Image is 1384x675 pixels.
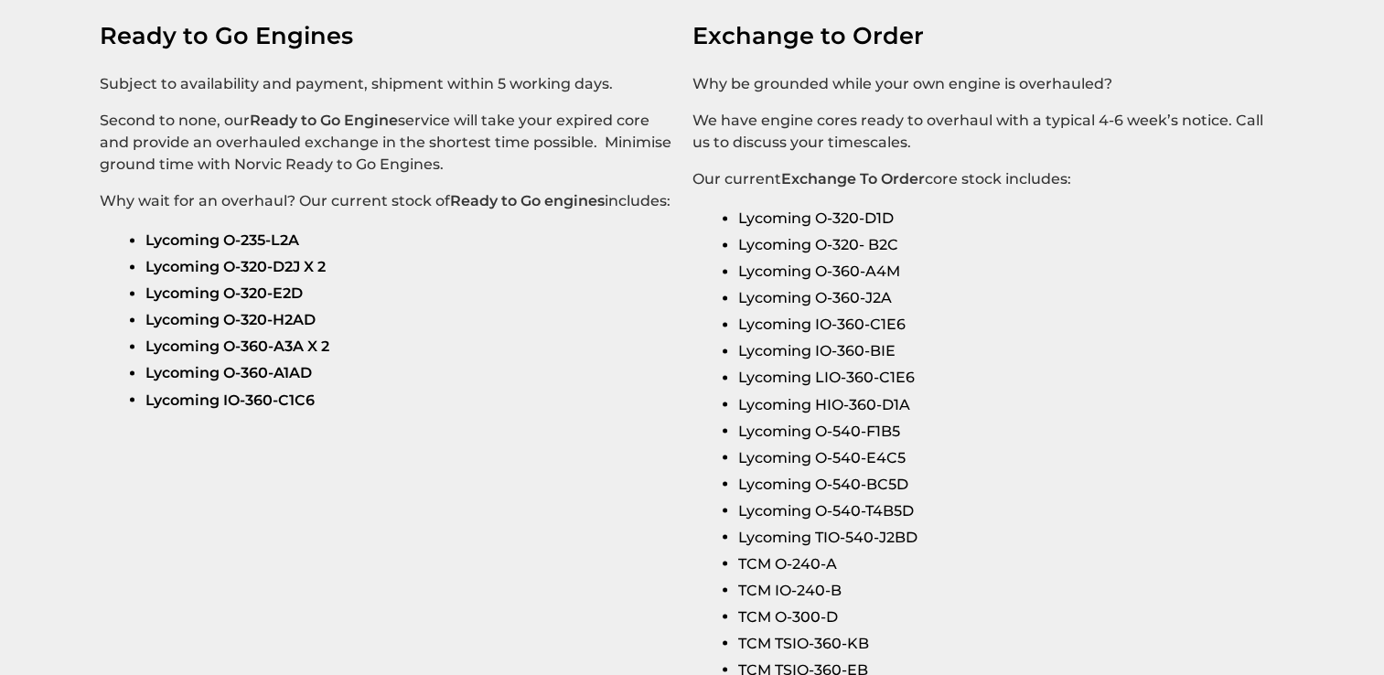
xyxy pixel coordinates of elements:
li: Lycoming IO-360-C1E6 [738,311,1271,337]
li: Lycoming LIO-360-C1E6 [738,364,1271,391]
b: Ready to Go engines [450,192,605,209]
li: Lycoming TIO-540-J2BD [738,523,1271,550]
p: Why wait for an overhaul? Our current stock of includes: [100,190,678,212]
li: Lycoming O-320- B2C [738,231,1271,258]
li: Lycoming O-540-E4C5 [738,444,1271,470]
strong: Lycoming O-360-A3A X 2 [145,337,329,355]
strong: Lycoming IO-360-C1C6 [145,391,315,408]
p: We have engine cores ready to overhaul with a typical 4-6 week’s notice. Call us to discuss your ... [692,110,1271,154]
li: Lycoming IO-360-BIE [738,337,1271,364]
strong: Ready to Go Engine [250,112,398,129]
li: TCM O-300-D [738,603,1271,629]
li: Lycoming O-320-D1D [738,205,1271,231]
li: Lycoming O-360-J2A [738,284,1271,311]
li: TCM O-240-A [738,550,1271,576]
li: Lycoming O-540-F1B5 [738,417,1271,444]
p: Our current core stock includes: [692,168,1271,190]
p: Subject to availability and payment, shipment within 5 working days. [100,73,678,95]
strong: Lycoming O-320-E2D [145,284,303,302]
li: TCM IO-240-B [738,576,1271,603]
span: Exchange to Order [692,21,924,49]
strong: Lycoming O-360-A1AD [145,364,312,381]
strong: Exchange To Order [781,170,925,187]
li: Lycoming HIO-360-D1A [738,391,1271,417]
p: Why be grounded while your own engine is overhauled? [692,73,1271,95]
strong: Lycoming O-235-L2A [145,231,299,249]
span: Ready to Go Engines [100,21,353,49]
li: Lycoming O-360-A4M [738,258,1271,284]
strong: Lycoming O-320-D2J X 2 [145,258,326,275]
strong: Lycoming O-320-H2AD [145,311,316,328]
li: TCM TSIO-360-KB [738,629,1271,656]
li: Lycoming O-540-BC5D [738,470,1271,497]
li: Lycoming O-540-T4B5D [738,497,1271,523]
p: Second to none, our service will take your expired core and provide an overhauled exchange in the... [100,110,678,176]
